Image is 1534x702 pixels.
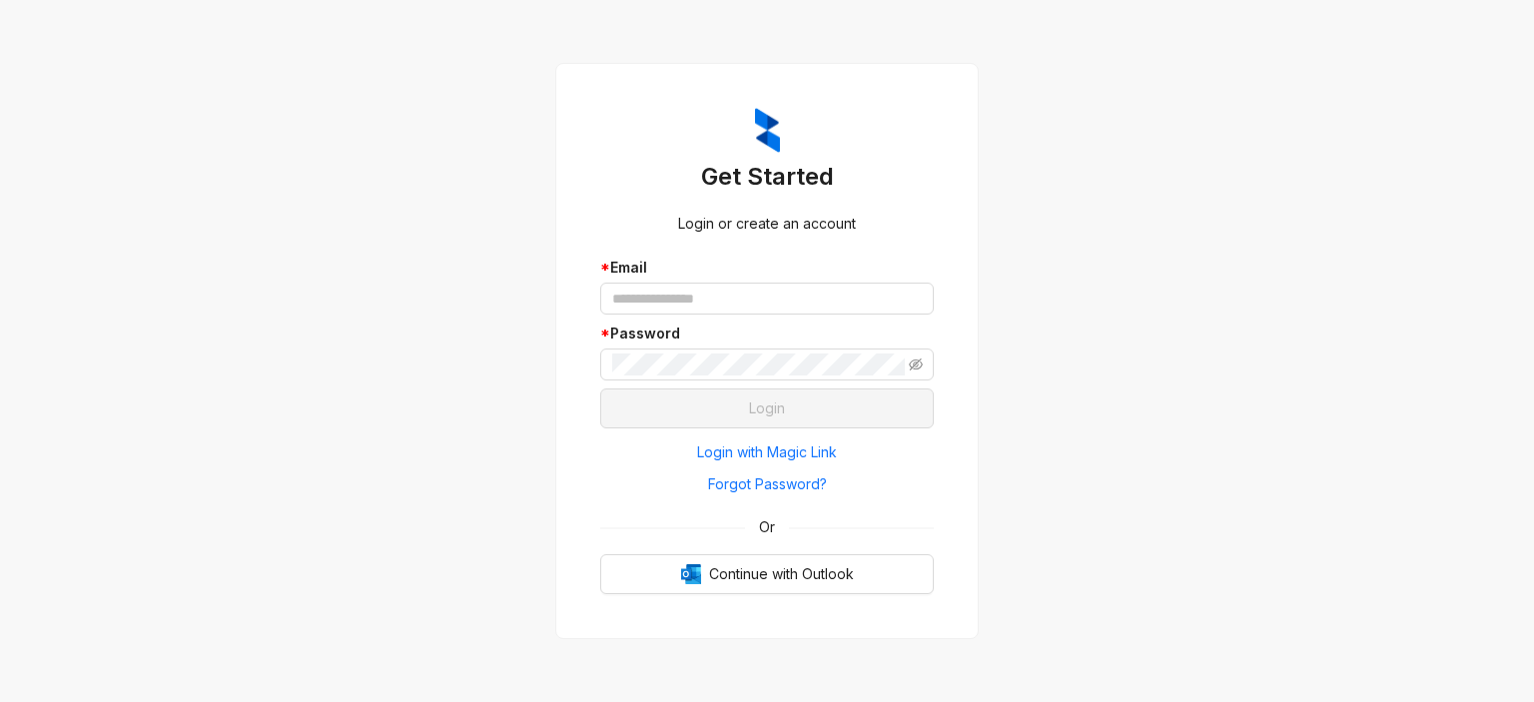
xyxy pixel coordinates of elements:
button: Login with Magic Link [600,436,934,468]
img: ZumaIcon [755,108,780,154]
button: Forgot Password? [600,468,934,500]
button: OutlookContinue with Outlook [600,554,934,594]
div: Email [600,257,934,279]
span: Or [745,516,789,538]
span: eye-invisible [909,357,923,371]
div: Password [600,323,934,345]
img: Outlook [681,564,701,584]
span: Continue with Outlook [709,563,854,585]
div: Login or create an account [600,213,934,235]
button: Login [600,388,934,428]
h3: Get Started [600,161,934,193]
span: Forgot Password? [708,473,827,495]
span: Login with Magic Link [697,441,837,463]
